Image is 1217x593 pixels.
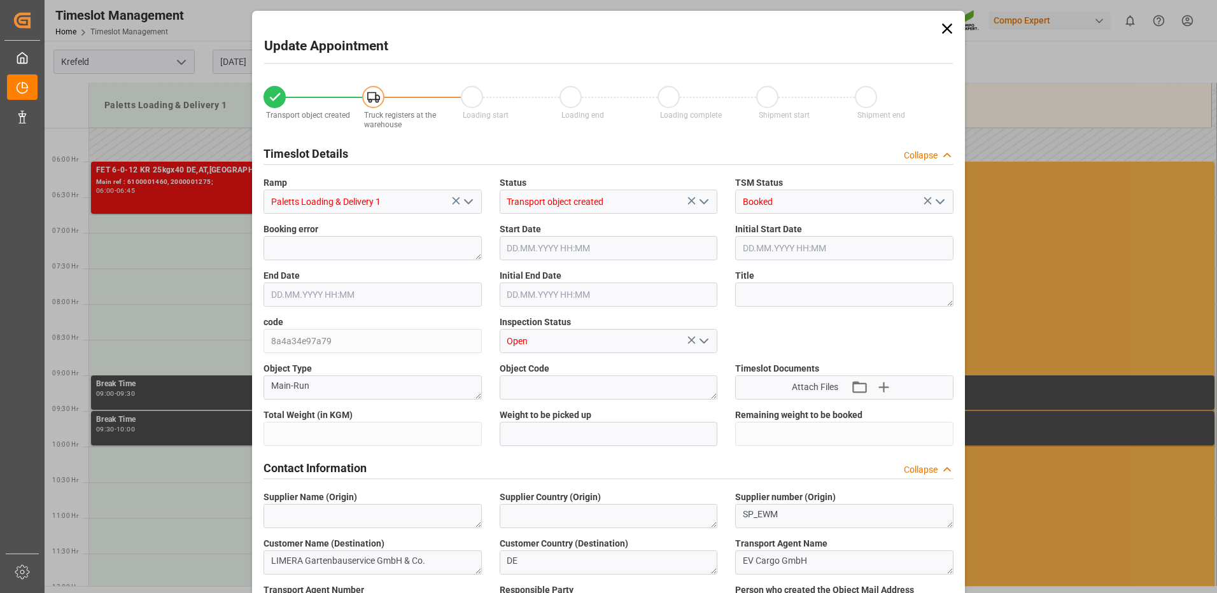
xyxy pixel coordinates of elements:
[500,537,628,550] span: Customer Country (Destination)
[735,362,819,375] span: Timeslot Documents
[929,192,948,212] button: open menu
[266,111,350,120] span: Transport object created
[735,176,783,190] span: TSM Status
[264,491,357,504] span: Supplier Name (Origin)
[500,408,591,422] span: Weight to be picked up
[857,111,905,120] span: Shipment end
[500,550,718,575] textarea: DE
[500,362,549,375] span: Object Code
[759,111,810,120] span: Shipment start
[500,269,561,283] span: Initial End Date
[264,145,348,162] h2: Timeslot Details
[364,111,436,129] span: Truck registers at the warehouse
[264,550,482,575] textarea: LIMERA Gartenbauservice GmbH & Co.
[264,459,367,477] h2: Contact Information
[264,190,482,214] input: Type to search/select
[735,236,953,260] input: DD.MM.YYYY HH:MM
[735,408,862,422] span: Remaining weight to be booked
[500,316,571,329] span: Inspection Status
[694,331,713,351] button: open menu
[694,192,713,212] button: open menu
[458,192,477,212] button: open menu
[264,316,283,329] span: code
[264,362,312,375] span: Object Type
[264,408,353,422] span: Total Weight (in KGM)
[904,463,938,477] div: Collapse
[792,380,838,394] span: Attach Files
[500,491,601,504] span: Supplier Country (Origin)
[561,111,604,120] span: Loading end
[500,283,718,307] input: DD.MM.YYYY HH:MM
[264,176,287,190] span: Ramp
[264,375,482,400] textarea: Main-Run
[735,491,836,504] span: Supplier number (Origin)
[904,149,938,162] div: Collapse
[735,269,754,283] span: Title
[500,190,718,214] input: Type to search/select
[660,111,722,120] span: Loading complete
[264,269,300,283] span: End Date
[500,176,526,190] span: Status
[735,537,827,550] span: Transport Agent Name
[264,223,318,236] span: Booking error
[463,111,509,120] span: Loading start
[500,223,541,236] span: Start Date
[264,537,384,550] span: Customer Name (Destination)
[264,36,388,57] h2: Update Appointment
[735,223,802,236] span: Initial Start Date
[500,236,718,260] input: DD.MM.YYYY HH:MM
[735,504,953,528] textarea: SP_EWM
[264,283,482,307] input: DD.MM.YYYY HH:MM
[735,550,953,575] textarea: EV Cargo GmbH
